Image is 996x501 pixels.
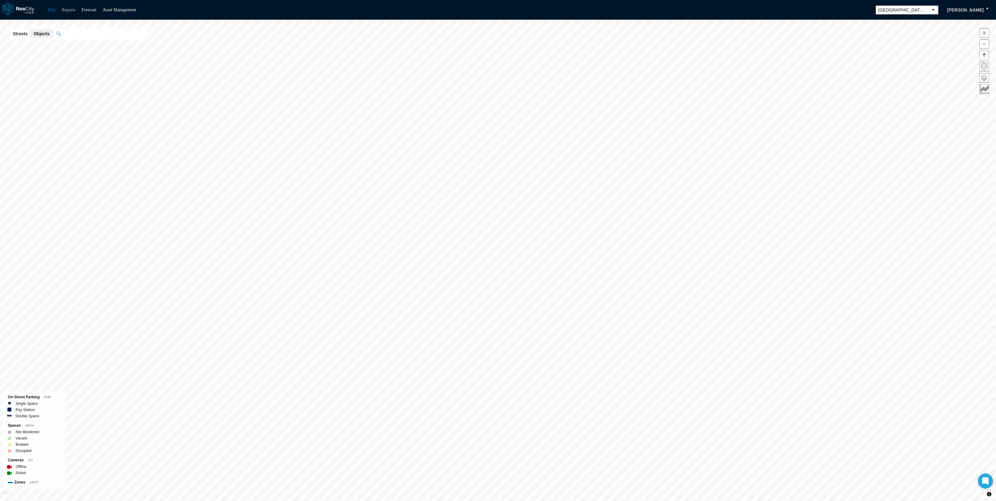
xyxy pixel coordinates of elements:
[979,39,989,49] button: Zoom out
[947,7,984,13] span: [PERSON_NAME]
[8,457,61,464] div: Cameras
[16,441,28,448] label: Booked
[979,84,989,94] button: Key metrics
[25,424,34,427] span: 16014
[28,459,33,462] span: 143
[47,7,56,12] a: Map
[16,435,27,441] label: Vacant
[979,73,989,83] button: Layers management
[980,40,989,49] span: Zoom out
[8,394,61,400] div: On-Street Parking
[8,422,61,429] div: Spaces
[16,413,39,419] label: Double Space
[62,7,76,12] a: Reports
[985,490,993,498] button: Toggle attribution
[987,491,991,498] span: Toggle attribution
[980,28,989,37] span: Zoom in
[16,407,35,413] label: Pay Station
[16,429,39,435] label: Not Monitored
[979,51,989,60] button: Reset bearing to north
[29,481,38,484] span: 12073
[16,400,38,407] label: Single Space
[10,29,31,38] button: Streets
[103,7,136,12] a: Asset Management
[979,62,989,71] button: Home
[30,29,52,38] button: Objects
[81,7,96,12] a: Forecast
[3,492,10,499] a: Mapbox homepage
[44,395,51,399] span: 2449
[878,7,926,13] span: [GEOGRAPHIC_DATA][PERSON_NAME]
[8,479,61,486] div: Zones
[16,448,32,454] label: Occupied
[33,31,49,37] span: Objects
[16,470,26,476] label: Active
[13,31,27,37] span: Streets
[979,28,989,38] button: Zoom in
[16,464,26,470] label: Offline
[941,5,990,15] button: [PERSON_NAME]
[980,51,989,60] span: Reset bearing to north
[928,6,938,14] button: select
